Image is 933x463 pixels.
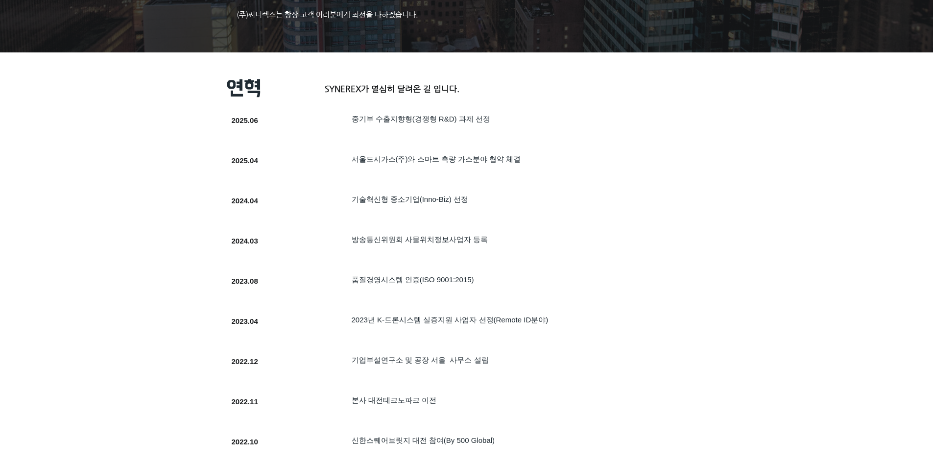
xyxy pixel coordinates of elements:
span: ​품질경영시스템 인증(ISO 9001:2015) [352,275,474,284]
span: 2022.10 [232,438,258,446]
span: (주)씨너렉스는 항상 고객 여러분에게 최선을 다하겠습니다. [237,10,418,19]
span: 신한스퀘어브릿지 대전 참여(By 500 Global) [352,436,495,444]
span: 연혁 [227,77,261,99]
span: SYNEREX가 열심히 달려온 길 입니다. [325,84,459,94]
span: ​기술혁신형 중소기업(Inno-Biz) 선정 [352,195,468,203]
span: 2022.11 [232,397,258,406]
span: 2024.03 [232,237,258,245]
span: 2023년 K-드론시스템 실증지원 사업자 선정(Remote ID분야) [352,316,549,324]
span: 서울도시가스(주)와 스마트 측량 가스분야 협약 체결 [352,155,521,163]
iframe: Wix Chat [752,421,933,463]
span: 2022.12 [232,357,258,366]
span: 2025.06 [232,116,258,124]
span: ​중기부 수출지향형(경쟁형 R&D) 과제 선정 [352,115,490,123]
span: 2025.04 [232,156,258,165]
span: 기업부설연구소 및 공장 서울 사무소 설립 [352,356,489,364]
span: 2023.08 [232,277,258,285]
span: 2023.04 [232,317,258,325]
span: 본사 대전테크노파크 이전 [352,396,436,404]
span: 방송통신위원회 사물위치정보사업자 등록 [352,235,488,244]
span: 2024.04 [232,196,258,205]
